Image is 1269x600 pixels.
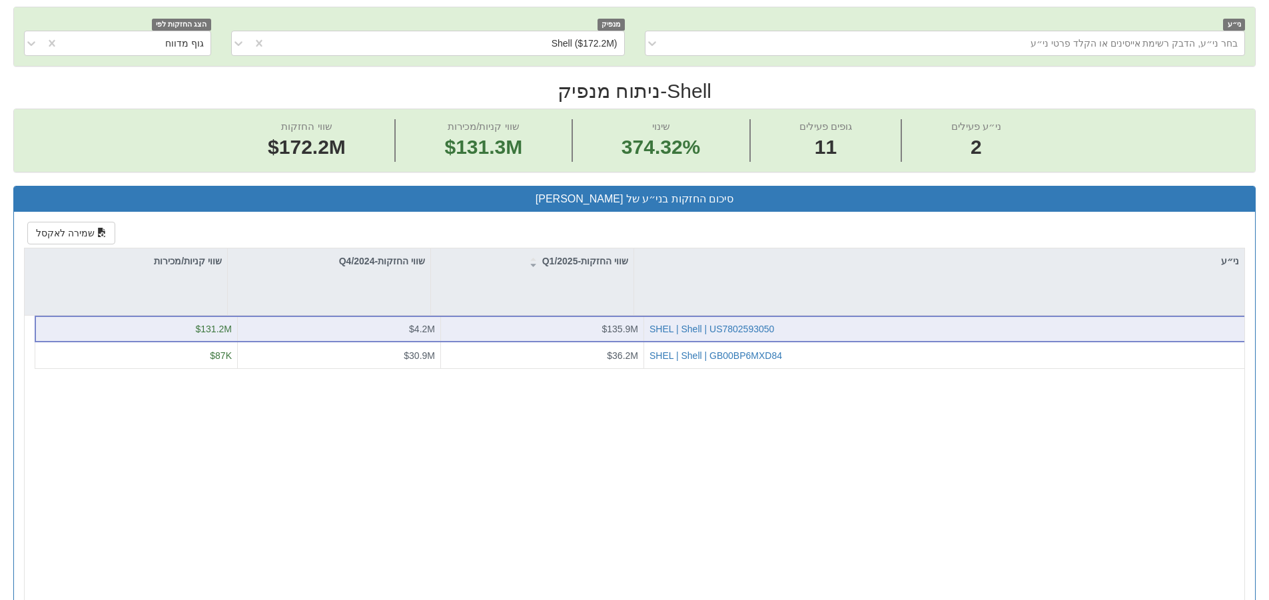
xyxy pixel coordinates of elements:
[444,136,522,158] span: $131.3M
[25,248,227,274] div: שווי קניות/מכירות
[268,136,346,158] span: $172.2M
[431,248,634,274] div: שווי החזקות-Q1/2025
[281,121,332,132] span: שווי החזקות
[652,121,670,132] span: שינוי
[607,350,638,361] span: $36.2M
[622,133,700,162] span: 374.32%
[404,350,435,361] span: $30.9M
[27,222,115,244] button: שמירה לאקסל
[649,322,774,336] button: SHEL | Shell | US7802593050
[196,324,232,334] span: $131.2M
[951,121,1001,132] span: ני״ע פעילים
[409,324,435,334] span: $4.2M
[152,19,211,30] span: הצג החזקות לפי
[598,19,625,30] span: מנפיק
[13,80,1256,102] h2: Shell - ניתוח מנפיק
[448,121,519,132] span: שווי קניות/מכירות
[799,133,852,162] span: 11
[634,248,1244,274] div: ני״ע
[165,37,204,50] div: גוף מדווח
[602,324,638,334] span: $135.9M
[210,350,232,361] span: $87K
[649,349,782,362] button: SHEL | Shell | GB00BP6MXD84
[1223,19,1245,30] span: ני״ע
[24,193,1245,205] h3: סיכום החזקות בני״ע של [PERSON_NAME]
[799,121,852,132] span: גופים פעילים
[552,37,618,50] div: Shell ‎($172.2M‎)‎
[1031,37,1238,50] div: בחר ני״ע, הדבק רשימת אייסינים או הקלד פרטי ני״ע
[228,248,430,274] div: שווי החזקות-Q4/2024
[951,133,1001,162] span: 2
